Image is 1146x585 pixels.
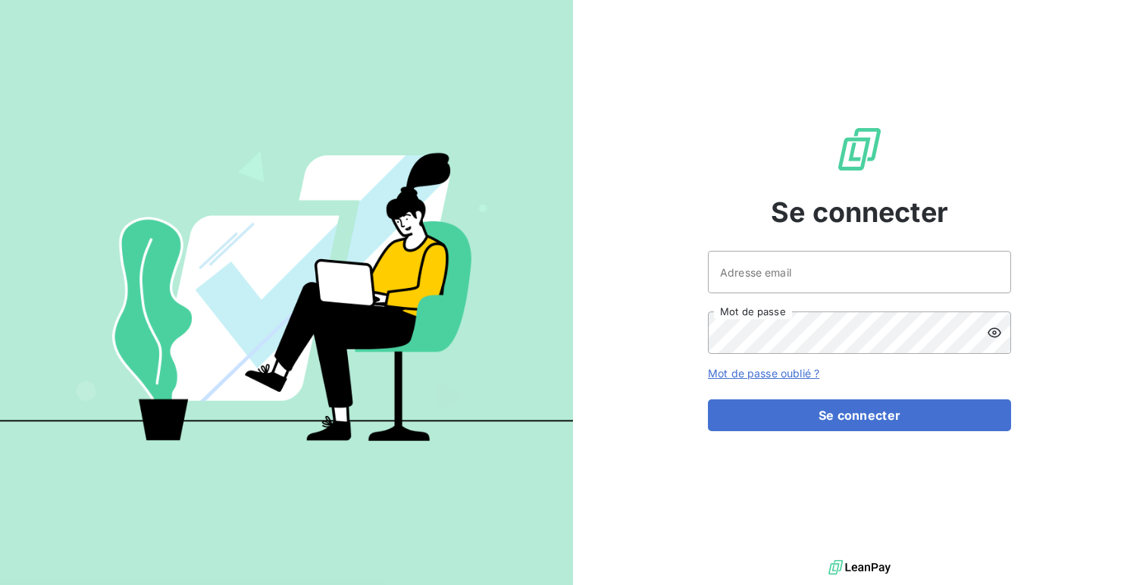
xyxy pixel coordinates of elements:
button: Se connecter [708,399,1011,431]
img: logo [828,556,891,579]
a: Mot de passe oublié ? [708,367,819,380]
img: Logo LeanPay [835,125,884,174]
input: placeholder [708,251,1011,293]
span: Se connecter [771,192,948,233]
